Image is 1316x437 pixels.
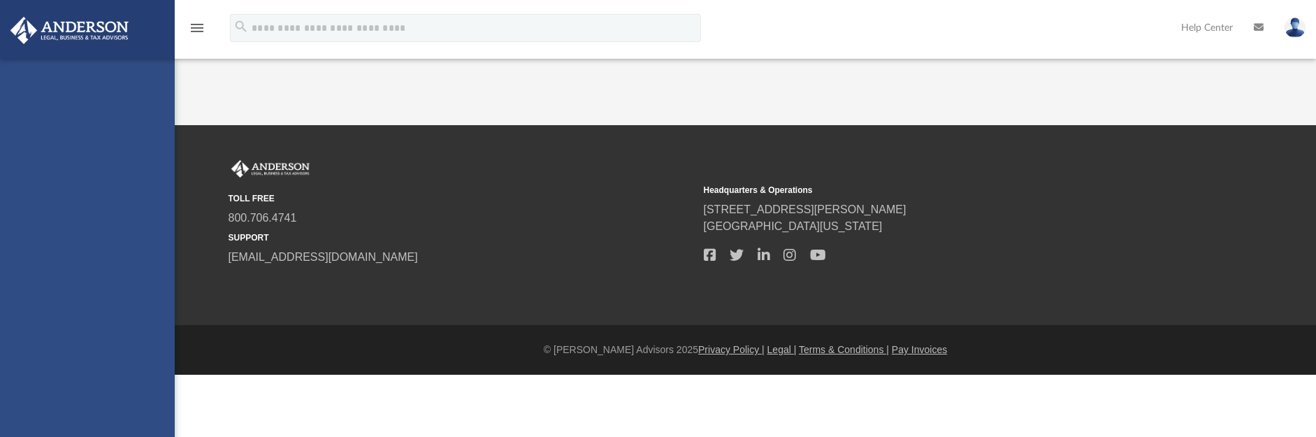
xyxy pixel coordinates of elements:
[767,344,797,355] a: Legal |
[799,344,889,355] a: Terms & Conditions |
[698,344,765,355] a: Privacy Policy |
[229,160,312,178] img: Anderson Advisors Platinum Portal
[189,20,205,36] i: menu
[229,192,694,205] small: TOLL FREE
[175,343,1316,357] div: © [PERSON_NAME] Advisors 2025
[233,19,249,34] i: search
[229,251,418,263] a: [EMAIL_ADDRESS][DOMAIN_NAME]
[189,27,205,36] a: menu
[704,184,1169,196] small: Headquarters & Operations
[704,220,883,232] a: [GEOGRAPHIC_DATA][US_STATE]
[229,231,694,244] small: SUPPORT
[6,17,133,44] img: Anderson Advisors Platinum Portal
[704,203,906,215] a: [STREET_ADDRESS][PERSON_NAME]
[229,212,297,224] a: 800.706.4741
[892,344,947,355] a: Pay Invoices
[1285,17,1306,38] img: User Pic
